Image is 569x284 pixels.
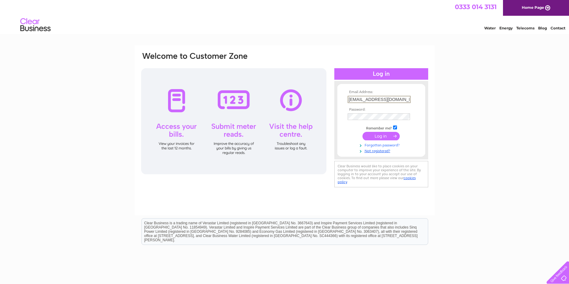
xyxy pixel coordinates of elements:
th: Email Address: [346,90,416,94]
a: Water [484,26,496,30]
a: Contact [551,26,565,30]
a: Not registered? [348,148,416,153]
td: Remember me? [346,125,416,131]
a: Forgotten password? [348,142,416,148]
div: Clear Business would like to place cookies on your computer to improve your experience of the sit... [334,161,428,187]
a: Telecoms [516,26,534,30]
img: logo.png [20,16,51,34]
a: Blog [538,26,547,30]
div: Clear Business is a trading name of Verastar Limited (registered in [GEOGRAPHIC_DATA] No. 3667643... [142,3,428,29]
th: Password: [346,108,416,112]
a: 0333 014 3131 [455,3,497,11]
a: Energy [499,26,513,30]
input: Submit [362,132,400,140]
a: cookies policy [338,176,416,184]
